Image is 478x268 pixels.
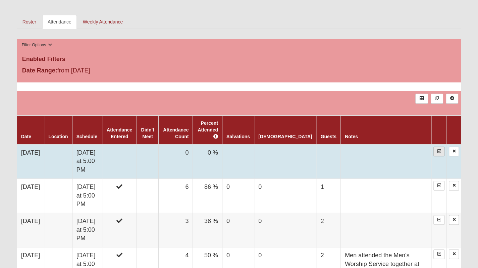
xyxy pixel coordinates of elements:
td: 0 [159,144,193,179]
a: Roster [17,15,42,29]
a: Merge Records into Merge Template [431,94,443,103]
td: [DATE] [17,178,44,213]
label: Date Range: [22,66,57,75]
td: 0 [222,213,254,247]
a: Weekly Attendance [77,15,128,29]
td: [DATE] at 5:00 PM [72,178,102,213]
th: Salvations [222,115,254,144]
th: Guests [316,115,340,144]
a: Attendance [42,15,77,29]
td: 6 [159,178,193,213]
a: Export to Excel [415,94,428,103]
a: Date [21,134,31,139]
td: 0 [254,178,316,213]
td: 2 [316,213,340,247]
a: Location [48,134,68,139]
a: Schedule [76,134,97,139]
div: from [DATE] [17,66,165,77]
td: 38 % [193,213,222,247]
td: 0 [222,178,254,213]
a: Enter Attendance [433,181,444,191]
a: Enter Attendance [433,249,444,259]
a: Delete [449,147,459,156]
a: Didn't Meet [141,127,154,139]
td: 0 [254,213,316,247]
a: Notes [345,134,358,139]
a: Delete [449,215,459,225]
h4: Enabled Filters [22,56,456,63]
td: 1 [316,178,340,213]
a: Delete [449,249,459,259]
td: 86 % [193,178,222,213]
th: [DEMOGRAPHIC_DATA] [254,115,316,144]
td: [DATE] [17,213,44,247]
a: Percent Attended [198,120,218,139]
a: Attendance Count [163,127,189,139]
td: 3 [159,213,193,247]
a: Enter Attendance [433,215,444,225]
button: Filter Options [20,42,54,49]
a: Alt+N [446,94,458,103]
td: [DATE] at 5:00 PM [72,213,102,247]
a: Attendance Entered [107,127,132,139]
td: 0 % [193,144,222,179]
a: Delete [449,181,459,191]
a: Enter Attendance [433,147,444,156]
td: [DATE] at 5:00 PM [72,144,102,179]
td: [DATE] [17,144,44,179]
